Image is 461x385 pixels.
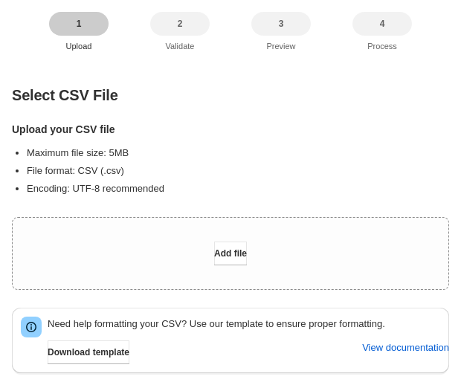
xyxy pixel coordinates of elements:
span: Download template [48,346,129,358]
button: Add file [214,242,247,265]
button: View documentation [362,336,449,360]
p: Preview [251,42,311,51]
span: 3 [279,18,284,30]
li: Encoding: UTF-8 recommended [27,181,449,196]
h2: Select CSV File [12,86,449,104]
span: View documentation [362,340,449,355]
p: Validate [150,42,210,51]
button: Download template [48,340,129,364]
span: 4 [380,18,385,30]
p: Upload [49,42,109,51]
span: 2 [178,18,183,30]
li: File format: CSV (.csv) [27,164,449,178]
span: 1 [77,18,82,30]
h3: Upload your CSV file [12,122,449,137]
p: Need help formatting your CSV? Use our template to ensure proper formatting. [48,317,440,331]
span: Add file [214,247,247,259]
p: Process [352,42,412,51]
li: Maximum file size: 5MB [27,146,449,161]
